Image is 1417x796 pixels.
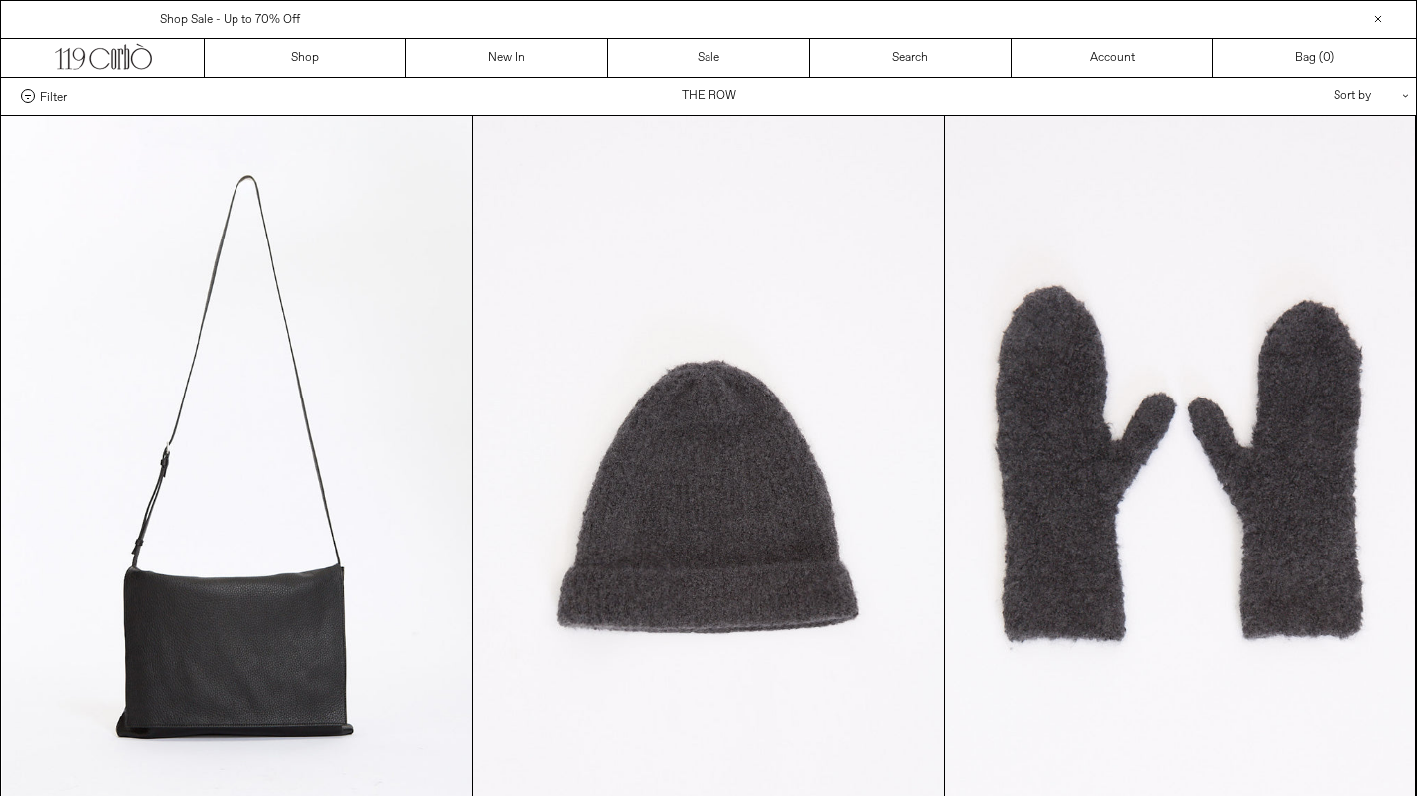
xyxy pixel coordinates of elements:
[205,39,406,77] a: Shop
[160,12,300,28] a: Shop Sale - Up to 70% Off
[1323,49,1334,67] span: )
[406,39,608,77] a: New In
[1323,50,1330,66] span: 0
[810,39,1012,77] a: Search
[1012,39,1213,77] a: Account
[1213,39,1415,77] a: Bag ()
[40,89,67,103] span: Filter
[1217,78,1396,115] div: Sort by
[608,39,810,77] a: Sale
